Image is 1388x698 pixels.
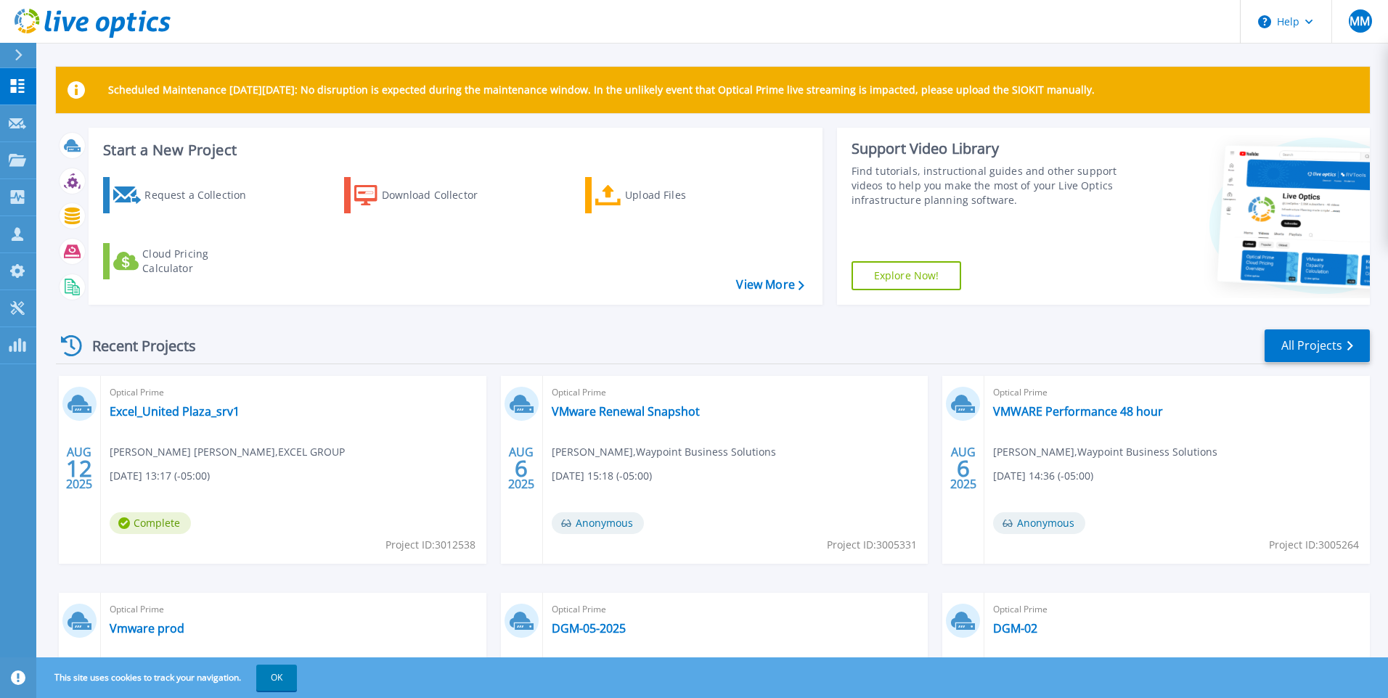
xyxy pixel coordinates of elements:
span: [PERSON_NAME] , Waypoint Business Solutions [993,444,1217,460]
a: View More [736,278,804,292]
span: [PERSON_NAME] [PERSON_NAME] , EXCEL GROUP [110,444,345,460]
div: Support Video Library [852,139,1123,158]
span: Project ID: 3005331 [827,537,917,553]
span: Project ID: 3005264 [1269,537,1359,553]
div: Upload Files [625,181,741,210]
span: 6 [515,462,528,475]
div: AUG 2025 [950,442,977,495]
p: Scheduled Maintenance [DATE][DATE]: No disruption is expected during the maintenance window. In t... [108,84,1095,96]
button: OK [256,665,297,691]
div: Download Collector [382,181,498,210]
div: Find tutorials, instructional guides and other support videos to help you make the most of your L... [852,164,1123,208]
a: Download Collector [344,177,506,213]
span: This site uses cookies to track your navigation. [40,665,297,691]
span: Anonymous [552,512,644,534]
span: Optical Prime [552,385,920,401]
span: Optical Prime [993,385,1361,401]
a: DGM-05-2025 [552,621,626,636]
a: Explore Now! [852,261,962,290]
span: Optical Prime [110,601,478,617]
a: Request a Collection [103,177,265,213]
div: Cloud Pricing Calculator [142,247,258,276]
span: Optical Prime [110,385,478,401]
span: [PERSON_NAME] , Waypoint Business Solutions [552,444,776,460]
a: DGM-02 [993,621,1037,636]
span: 12 [66,462,92,475]
div: AUG 2025 [65,442,93,495]
a: Excel_United Plaza_srv1 [110,404,240,419]
span: [DATE] 15:18 (-05:00) [552,468,652,484]
span: Optical Prime [552,601,920,617]
a: All Projects [1265,329,1370,362]
a: Cloud Pricing Calculator [103,243,265,279]
div: Recent Projects [56,328,216,364]
span: 6 [957,462,970,475]
a: VMware Renewal Snapshot [552,404,700,419]
span: [DATE] 13:17 (-05:00) [110,468,210,484]
span: MM [1350,15,1370,27]
span: [DATE] 14:36 (-05:00) [993,468,1093,484]
span: Project ID: 3012538 [385,537,475,553]
div: Request a Collection [144,181,261,210]
span: Complete [110,512,191,534]
span: Optical Prime [993,601,1361,617]
h3: Start a New Project [103,142,804,158]
a: Upload Files [585,177,747,213]
a: VMWARE Performance 48 hour [993,404,1163,419]
span: Anonymous [993,512,1085,534]
a: Vmware prod [110,621,184,636]
div: AUG 2025 [507,442,535,495]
